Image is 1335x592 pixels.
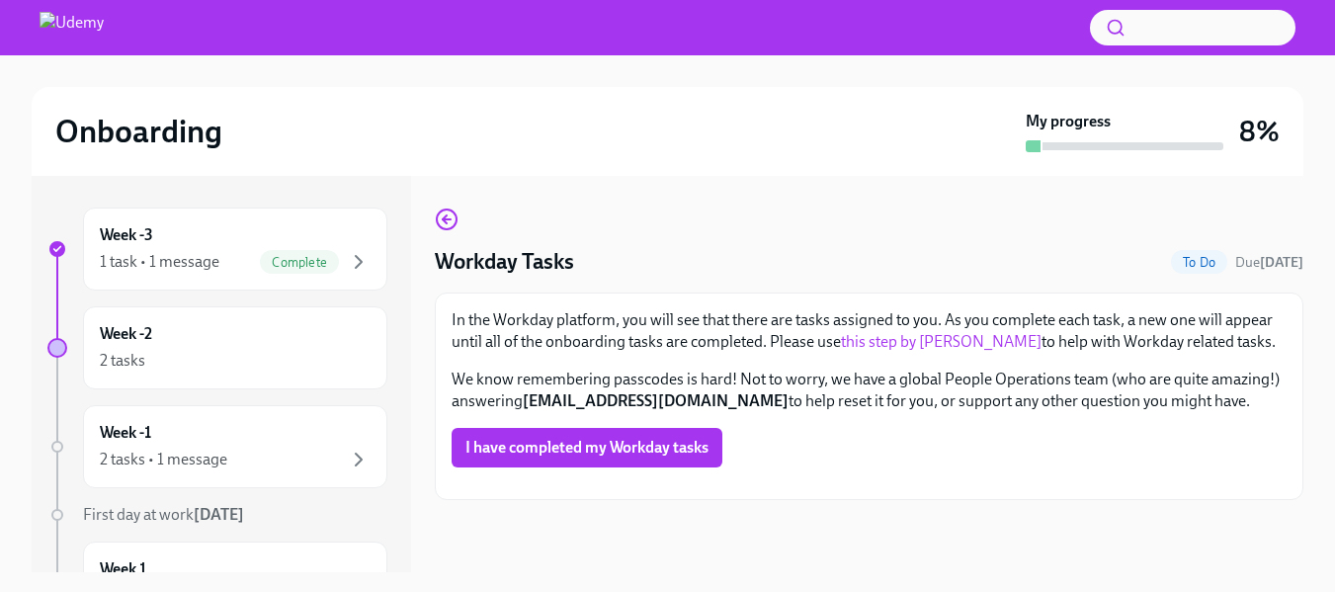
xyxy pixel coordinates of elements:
span: Due [1235,254,1303,271]
div: 2 tasks [100,350,145,372]
a: this step by [PERSON_NAME] [841,332,1042,351]
div: 1 task • 1 message [100,251,219,273]
strong: [DATE] [1260,254,1303,271]
h2: Onboarding [55,112,222,151]
strong: [DATE] [194,505,244,524]
a: First day at work[DATE] [47,504,387,526]
button: I have completed my Workday tasks [452,428,722,467]
p: We know remembering passcodes is hard! Not to worry, we have a global People Operations team (who... [452,369,1287,412]
h3: 8% [1239,114,1280,149]
span: First day at work [83,505,244,524]
span: To Do [1171,255,1227,270]
span: Complete [260,255,339,270]
h6: Week 1 [100,558,146,580]
h6: Week -2 [100,323,152,345]
a: Week -22 tasks [47,306,387,389]
h6: Week -1 [100,422,151,444]
h6: Week -3 [100,224,153,246]
img: Udemy [40,12,104,43]
strong: My progress [1026,111,1111,132]
a: Week -31 task • 1 messageComplete [47,208,387,291]
a: Week -12 tasks • 1 message [47,405,387,488]
p: In the Workday platform, you will see that there are tasks assigned to you. As you complete each ... [452,309,1287,353]
h4: Workday Tasks [435,247,574,277]
span: September 1st, 2025 13:00 [1235,253,1303,272]
span: I have completed my Workday tasks [465,438,709,458]
div: 2 tasks • 1 message [100,449,227,470]
strong: [EMAIL_ADDRESS][DOMAIN_NAME] [523,391,789,410]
